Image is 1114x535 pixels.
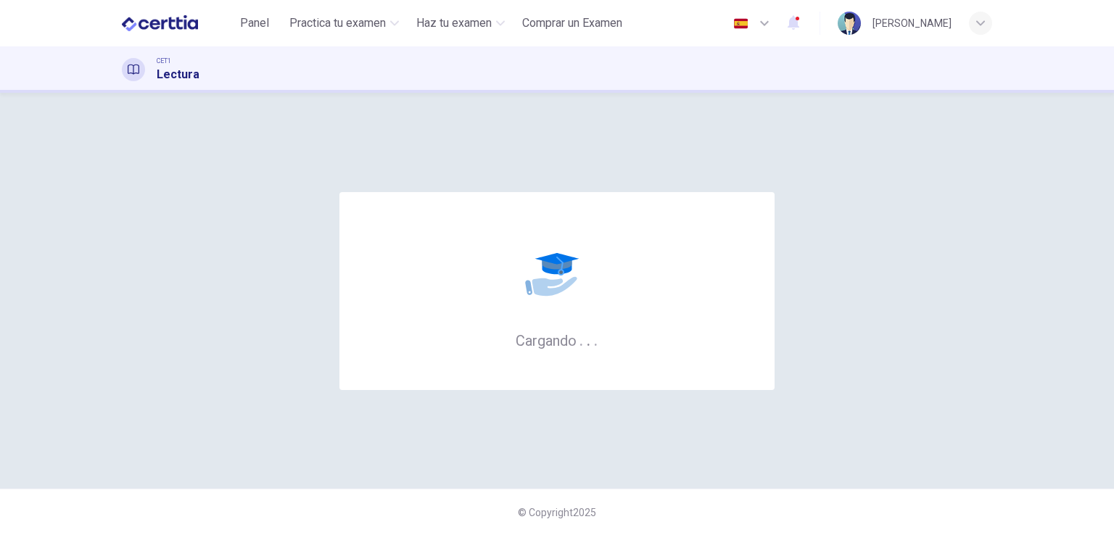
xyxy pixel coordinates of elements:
[872,14,952,32] div: [PERSON_NAME]
[410,10,511,36] button: Haz tu examen
[516,10,628,36] button: Comprar un Examen
[157,56,171,66] span: CET1
[838,12,861,35] img: Profile picture
[240,14,269,32] span: Panel
[122,9,198,38] img: CERTTIA logo
[522,14,622,32] span: Comprar un Examen
[586,327,591,351] h6: .
[579,327,584,351] h6: .
[732,18,750,29] img: es
[122,9,231,38] a: CERTTIA logo
[284,10,405,36] button: Practica tu examen
[231,10,278,36] button: Panel
[593,327,598,351] h6: .
[518,507,596,518] span: © Copyright 2025
[289,14,386,32] span: Practica tu examen
[157,66,199,83] h1: Lectura
[516,331,598,349] h6: Cargando
[416,14,492,32] span: Haz tu examen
